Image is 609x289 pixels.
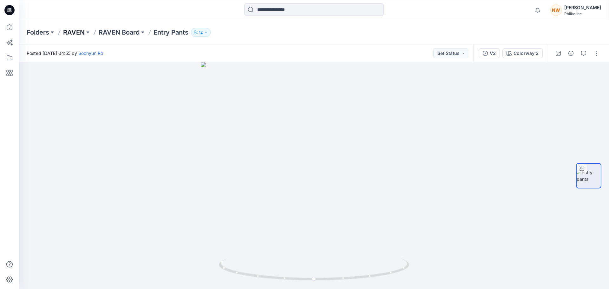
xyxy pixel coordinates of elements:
[566,48,576,58] button: Details
[514,50,539,57] div: Colorway 2
[99,28,140,37] a: RAVEN Board
[154,28,188,37] p: Entry Pants
[564,11,601,16] div: Philko Inc.
[191,28,211,37] button: 12
[564,4,601,11] div: [PERSON_NAME]
[577,169,601,182] img: Entry pants
[490,50,496,57] div: V2
[78,50,103,56] a: Soohyun Ro
[502,48,543,58] button: Colorway 2
[27,50,103,56] span: Posted [DATE] 04:55 by
[63,28,85,37] a: RAVEN
[550,4,562,16] div: NW
[199,29,203,36] p: 12
[479,48,500,58] button: V2
[27,28,49,37] a: Folders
